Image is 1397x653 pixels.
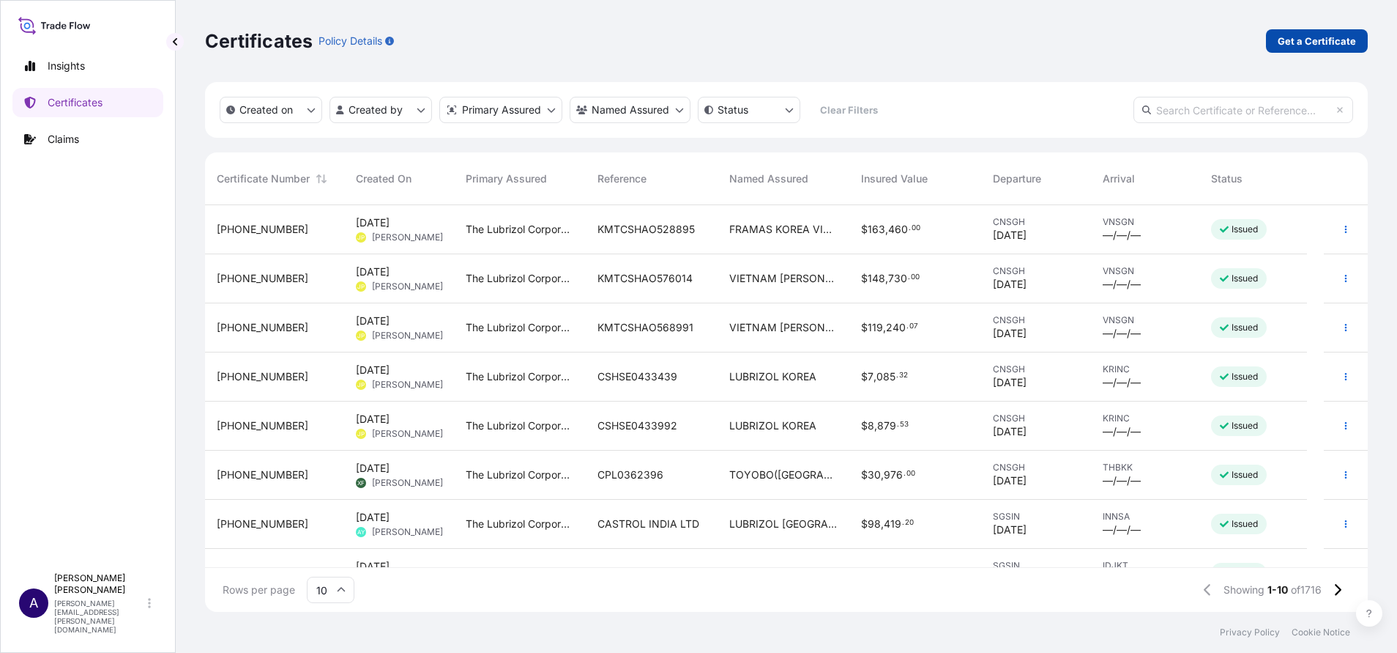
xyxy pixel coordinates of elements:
[993,228,1027,243] span: [DATE]
[900,422,909,427] span: 53
[205,29,313,53] p: Certificates
[993,523,1027,537] span: [DATE]
[897,422,899,427] span: .
[372,428,443,440] span: [PERSON_NAME]
[993,216,1079,228] span: CNSGH
[876,372,895,382] span: 085
[54,599,145,634] p: [PERSON_NAME][EMAIL_ADDRESS][PERSON_NAME][DOMAIN_NAME]
[884,519,901,529] span: 419
[885,273,888,284] span: ,
[217,369,308,384] span: [PHONE_NUMBER]
[993,375,1027,390] span: [DATE]
[1266,29,1368,53] a: Get a Certificate
[466,171,547,186] span: Primary Assured
[1291,583,1322,597] span: of 1716
[861,519,868,529] span: $
[48,132,79,147] p: Claims
[861,273,868,284] span: $
[217,271,308,286] span: [PHONE_NUMBER]
[729,418,816,433] span: LUBRIZOL KOREA
[357,230,365,245] span: JP
[313,170,330,188] button: Sort
[911,275,920,280] span: 00
[217,418,308,433] span: [PHONE_NUMBER]
[466,468,574,482] span: The Lubrizol Corporation
[217,320,308,335] span: [PHONE_NUMBER]
[904,471,906,476] span: .
[597,171,647,186] span: Reference
[217,468,308,482] span: [PHONE_NUMBER]
[1103,462,1188,473] span: THBKK
[12,88,163,117] a: Certificates
[466,320,574,335] span: The Lubrizol Corporation
[1220,627,1280,638] a: Privacy Policy
[357,427,365,441] span: JP
[597,517,699,531] span: CASTROL INDIA LTD
[372,526,443,538] span: [PERSON_NAME]
[597,271,693,286] span: KMTCSHAO576014
[462,103,541,117] p: Primary Assured
[883,322,886,333] span: ,
[1223,583,1264,597] span: Showing
[886,322,906,333] span: 240
[993,326,1027,341] span: [DATE]
[1232,224,1259,235] p: Issued
[597,566,706,580] span: PT FEDERAL KARYATAMA
[868,224,885,235] span: 163
[993,364,1079,375] span: CNSGH
[899,373,908,378] span: 32
[356,171,411,186] span: Created On
[357,279,365,294] span: JP
[718,103,748,117] p: Status
[1232,420,1259,432] p: Issued
[48,59,85,73] p: Insights
[993,424,1027,439] span: [DATE]
[729,517,838,531] span: LUBRIZOL [GEOGRAPHIC_DATA] (PTE) LTD
[906,471,915,476] span: 00
[861,421,868,431] span: $
[896,373,898,378] span: .
[884,470,903,480] span: 976
[868,273,885,284] span: 148
[357,328,365,343] span: JP
[1211,171,1243,186] span: Status
[54,572,145,596] p: [PERSON_NAME] [PERSON_NAME]
[372,477,443,489] span: [PERSON_NAME]
[908,275,910,280] span: .
[1103,326,1141,341] span: —/—/—
[902,520,904,525] span: .
[1232,322,1259,333] p: Issued
[993,277,1027,292] span: [DATE]
[12,125,163,154] a: Claims
[729,369,816,384] span: LUBRIZOL KOREA
[570,97,690,123] button: cargoOwner Filter options
[1103,277,1141,292] span: —/—/—
[993,314,1079,326] span: CNSGH
[372,379,443,391] span: [PERSON_NAME]
[318,34,382,48] p: Policy Details
[808,98,890,122] button: Clear Filters
[868,322,883,333] span: 119
[217,517,308,531] span: [PHONE_NUMBER]
[356,461,390,476] span: [DATE]
[993,171,1041,186] span: Departure
[597,222,695,237] span: KMTCSHAO528895
[993,265,1079,277] span: CNSGH
[993,511,1079,523] span: SGSIN
[1232,273,1259,284] p: Issued
[1103,375,1141,390] span: —/—/—
[12,51,163,81] a: Insights
[906,324,909,329] span: .
[48,95,103,110] p: Certificates
[877,421,896,431] span: 879
[909,324,918,329] span: 07
[466,418,574,433] span: The Lubrizol Corporation
[597,468,663,482] span: CPL0362396
[217,566,308,580] span: [PHONE_NUMBER]
[820,103,878,117] p: Clear Filters
[729,222,838,237] span: FRAMAS KOREA VINA CO., LTD
[881,470,884,480] span: ,
[466,222,574,237] span: The Lubrizol Corporation
[239,103,293,117] p: Created on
